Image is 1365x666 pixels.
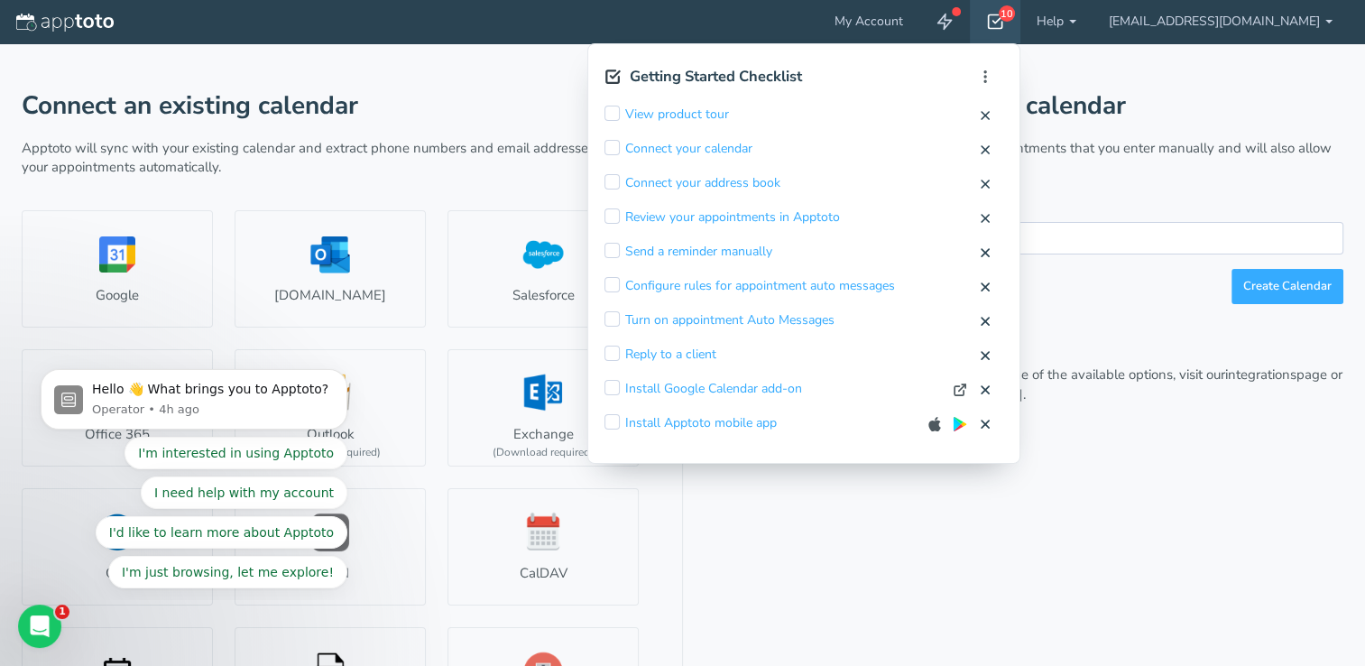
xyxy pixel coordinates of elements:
button: Create Calendar [1231,269,1343,304]
div: (Download required) [493,445,594,460]
span: 1 [55,605,69,619]
a: CalDAV [447,488,639,606]
a: Install Apptoto mobile app [625,414,777,432]
iframe: Intercom notifications message [14,355,374,599]
h1: Connect an existing calendar [22,92,639,120]
p: Apptoto will sync with your existing calendar and extract phone numbers and email addresses from ... [22,139,639,178]
h2: Getting Started Checklist [630,69,802,85]
a: Salesforce [447,210,639,328]
input: e.g. Appointments [726,222,1343,254]
a: [DOMAIN_NAME] [235,210,426,328]
a: Office 365 [22,349,213,467]
a: Connect your address book [625,174,780,192]
p: If you’re unable to connect your calendar with one of the available options, visit our page or em... [726,365,1343,404]
a: Turn on appointment Auto Messages [625,311,835,329]
a: Send a reminder manually [625,243,772,261]
a: Exchange [447,349,639,467]
a: Outlook [235,349,426,467]
a: Configure rules for appointment auto messages [625,277,895,295]
img: google-play.svg [953,417,967,431]
p: An Apptoto calendar will show all of your appointments that you enter manually and will also allo... [726,139,1343,178]
img: logo-apptoto--white.svg [16,14,114,32]
a: View product tour [625,106,729,124]
img: apple-app-store.svg [927,417,942,431]
a: Install Google Calendar add-on [625,380,802,398]
a: Review your appointments in Apptoto [625,208,840,227]
a: Connect your calendar [625,140,752,158]
div: 10 [999,5,1015,22]
a: integrations [1225,365,1296,384]
iframe: Intercom live chat [18,605,61,648]
h1: Or create a new Apptoto calendar [726,92,1343,120]
a: Google [22,210,213,328]
h2: Need help? [726,326,1343,348]
a: Reply to a client [625,346,716,364]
